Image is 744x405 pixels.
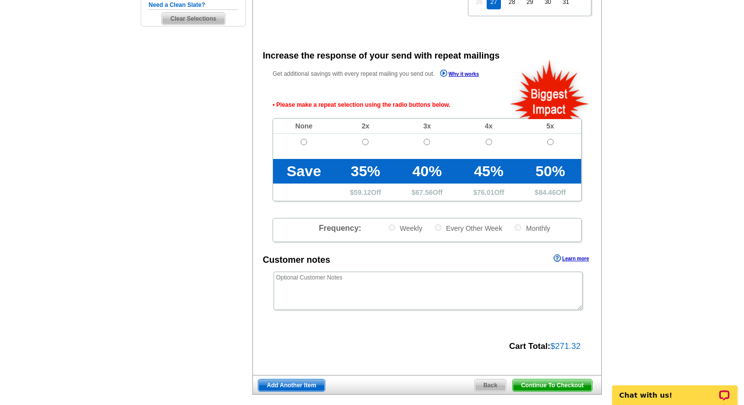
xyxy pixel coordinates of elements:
[273,68,500,80] p: Get additional savings with every repeat mailing you send out.
[258,379,325,392] a: Add Another Item
[434,223,502,233] label: Every Other Week
[396,159,458,184] td: 40%
[273,92,582,118] span: • Please make a repeat selection using the radio buttons below.
[458,184,520,201] td: $ Off
[520,159,581,184] td: 50%
[513,379,592,391] span: Continue To Checkout
[396,184,458,201] td: $ Off
[509,342,551,351] strong: Cart Total:
[474,379,506,392] a: Back
[319,224,361,232] span: Frequency:
[273,159,335,184] td: Save
[539,188,556,196] span: 84.46
[258,379,324,391] span: Add Another Item
[458,119,520,134] td: 4x
[606,374,744,405] iframe: LiveChat chat widget
[263,49,499,62] div: Increase the response of your send with repeat mailings
[335,159,396,184] td: 35%
[551,342,581,351] span: $271.32
[162,13,224,25] span: Clear Selections
[335,119,396,134] td: 2x
[520,119,581,134] td: 5x
[554,254,589,262] a: Learn more
[477,188,494,196] span: 76.01
[354,188,371,196] span: 59.12
[475,379,506,391] span: Back
[509,59,590,119] img: biggestImpact.png
[520,184,581,201] td: $ Off
[458,159,520,184] td: 45%
[388,223,423,233] label: Weekly
[515,224,521,231] input: Monthly
[149,0,238,10] h5: Need a Clean Slate?
[514,223,550,233] label: Monthly
[415,188,433,196] span: 67.56
[396,119,458,134] td: 3x
[435,224,441,231] input: Every Other Week
[263,253,330,267] div: Customer notes
[273,119,335,134] td: None
[440,69,479,80] a: Why it works
[389,224,395,231] input: Weekly
[335,184,396,201] td: $ Off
